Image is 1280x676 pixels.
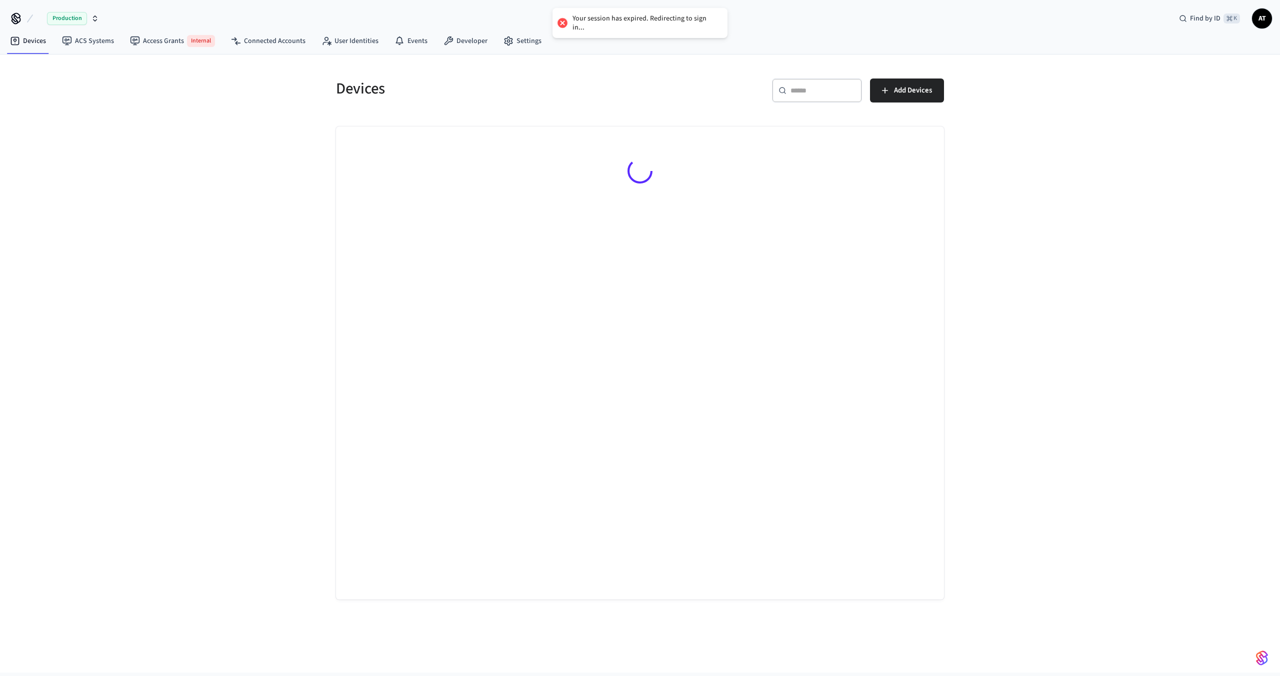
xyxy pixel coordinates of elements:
[386,32,435,50] a: Events
[47,12,87,25] span: Production
[870,78,944,102] button: Add Devices
[1171,9,1248,27] div: Find by ID⌘ K
[336,78,634,99] h5: Devices
[1253,9,1271,27] span: AT
[54,32,122,50] a: ACS Systems
[2,32,54,50] a: Devices
[1256,650,1268,666] img: SeamLogoGradient.69752ec5.svg
[1252,8,1272,28] button: AT
[313,32,386,50] a: User Identities
[187,35,215,47] span: Internal
[495,32,549,50] a: Settings
[1223,13,1240,23] span: ⌘ K
[894,84,932,97] span: Add Devices
[1190,13,1220,23] span: Find by ID
[435,32,495,50] a: Developer
[223,32,313,50] a: Connected Accounts
[572,14,717,32] div: Your session has expired. Redirecting to sign in...
[122,31,223,51] a: Access GrantsInternal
